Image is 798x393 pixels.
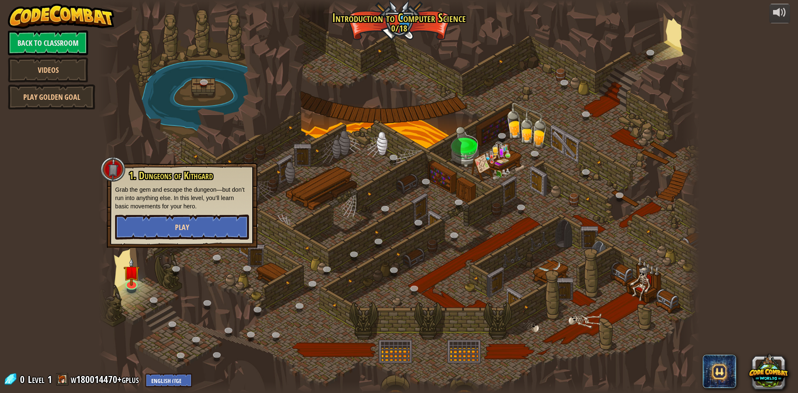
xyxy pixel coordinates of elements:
a: Back to Classroom [8,30,88,55]
a: Play Golden Goal [8,84,95,109]
span: Level [28,373,44,386]
span: 1. Dungeons of Kithgard [129,168,213,183]
button: Play [115,215,249,240]
a: w180014470+gplus [71,373,141,386]
span: 0 [20,373,27,386]
span: 1 [47,373,52,386]
button: Adjust volume [769,4,790,23]
a: Videos [8,57,88,82]
img: CodeCombat - Learn how to code by playing a game [8,4,114,29]
span: Play [175,222,189,232]
p: Grab the gem and escape the dungeon—but don’t run into anything else. In this level, you’ll learn... [115,185,249,210]
img: level-banner-unstarted.png [123,258,140,286]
